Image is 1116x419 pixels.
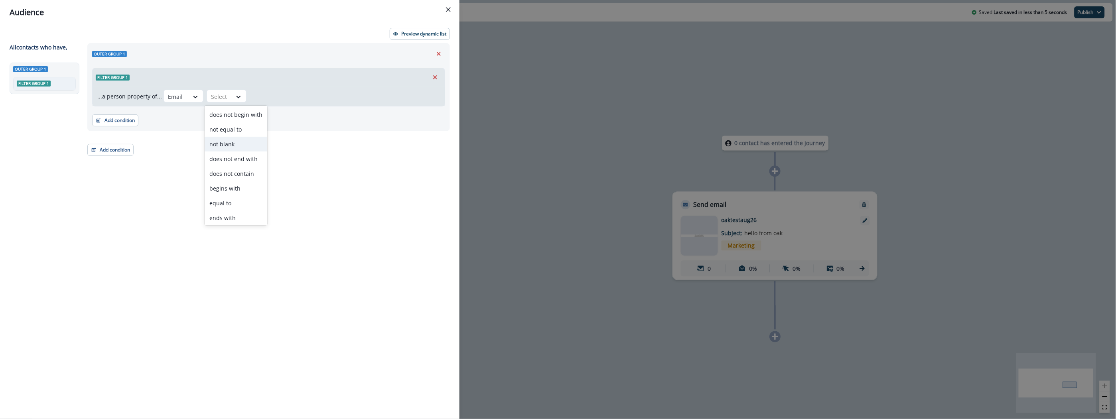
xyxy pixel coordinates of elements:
[401,31,446,37] p: Preview dynamic list
[92,114,138,126] button: Add condition
[96,75,130,81] span: Filter group 1
[205,122,267,137] div: not equal to
[97,92,162,100] p: ...a person property of...
[205,107,267,122] div: does not begin with
[205,137,267,151] div: not blank
[92,51,127,57] span: Outer group 1
[205,151,267,166] div: does not end with
[205,210,267,225] div: ends with
[205,166,267,181] div: does not contain
[205,196,267,210] div: equal to
[10,43,67,51] p: All contact s who have,
[442,3,455,16] button: Close
[390,28,450,40] button: Preview dynamic list
[17,81,51,87] span: Filter group 1
[429,71,442,83] button: Remove
[87,144,134,156] button: Add condition
[10,6,450,18] div: Audience
[205,181,267,196] div: begins with
[13,66,48,72] span: Outer group 1
[432,48,445,60] button: Remove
